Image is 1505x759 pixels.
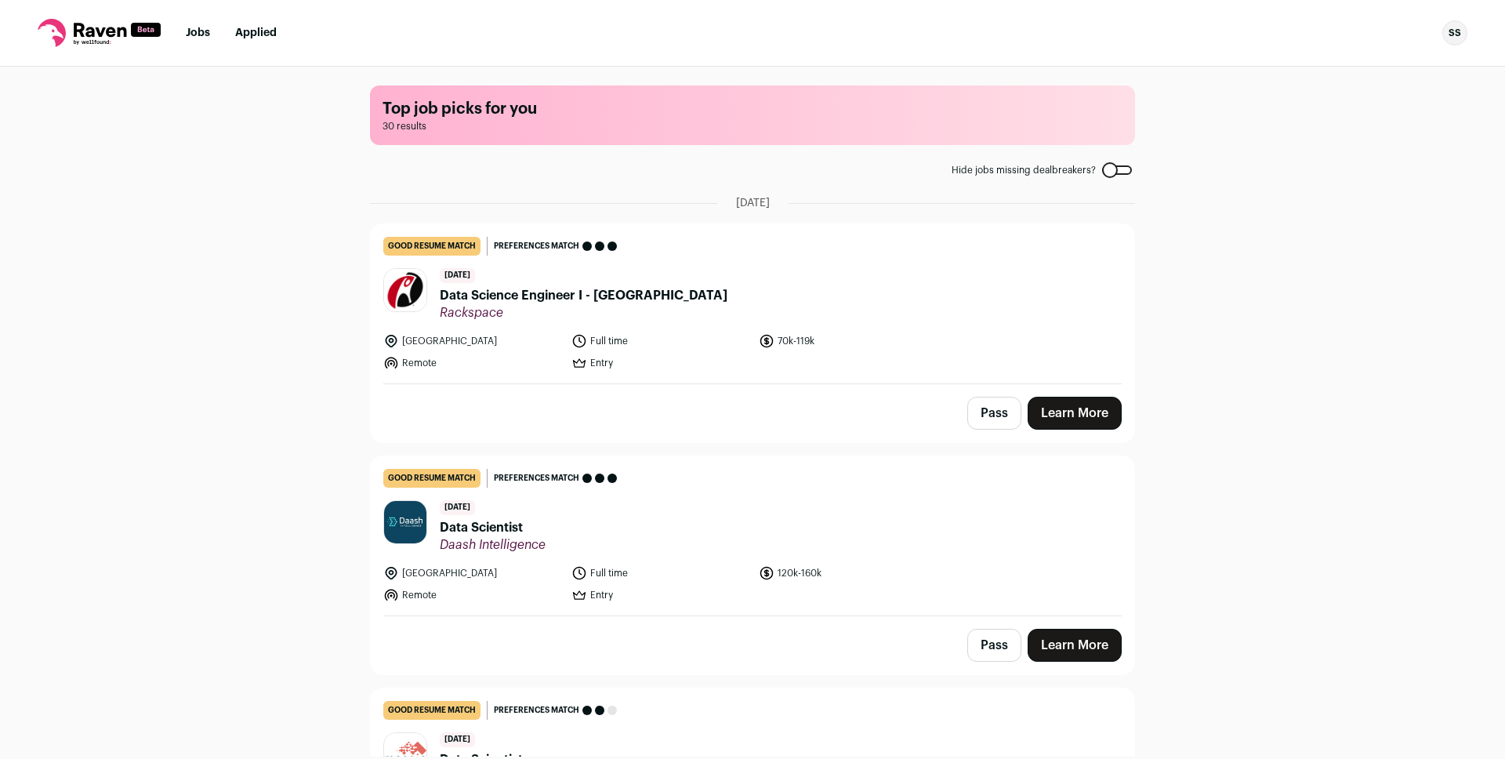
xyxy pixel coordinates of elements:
[571,333,750,349] li: Full time
[1442,20,1467,45] button: Open dropdown
[759,565,937,581] li: 120k-160k
[736,195,770,211] span: [DATE]
[383,587,562,603] li: Remote
[186,27,210,38] a: Jobs
[440,286,727,305] span: Data Science Engineer I - [GEOGRAPHIC_DATA]
[967,629,1021,662] button: Pass
[235,27,277,38] a: Applied
[440,537,546,553] span: Daash Intelligence
[1028,397,1122,430] a: Learn More
[384,501,426,543] img: c2d82b47f3f1e6743450525bb658bf3a9a7457385bd8bfccfd35551fafadeee1.jpg
[383,98,1122,120] h1: Top job picks for you
[440,500,475,515] span: [DATE]
[384,269,426,311] img: 2599b7b6c39779ce70a0182833b73eac46c3ed9693576093fc989ff34875fba8
[1028,629,1122,662] a: Learn More
[571,587,750,603] li: Entry
[371,456,1134,616] a: good resume match Preferences match [DATE] Data Scientist Daash Intelligence [GEOGRAPHIC_DATA] Fu...
[952,164,1096,176] span: Hide jobs missing dealbreakers?
[440,518,546,537] span: Data Scientist
[383,333,562,349] li: [GEOGRAPHIC_DATA]
[383,120,1122,133] span: 30 results
[383,565,562,581] li: [GEOGRAPHIC_DATA]
[383,355,562,371] li: Remote
[383,469,481,488] div: good resume match
[371,224,1134,383] a: good resume match Preferences match [DATE] Data Science Engineer I - [GEOGRAPHIC_DATA] Rackspace ...
[494,238,579,254] span: Preferences match
[494,470,579,486] span: Preferences match
[440,305,727,321] span: Rackspace
[383,237,481,256] div: good resume match
[571,355,750,371] li: Entry
[759,333,937,349] li: 70k-119k
[1442,20,1467,45] div: SS
[967,397,1021,430] button: Pass
[383,701,481,720] div: good resume match
[494,703,579,718] span: Preferences match
[440,732,475,747] span: [DATE]
[571,565,750,581] li: Full time
[440,268,475,283] span: [DATE]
